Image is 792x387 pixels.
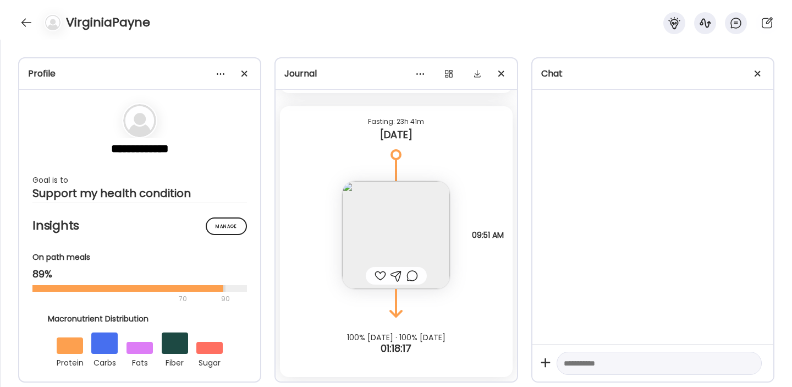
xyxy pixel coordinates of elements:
[45,15,61,30] img: bg-avatar-default.svg
[289,128,503,141] div: [DATE]
[220,292,231,306] div: 90
[472,230,504,240] span: 09:51 AM
[284,67,508,80] div: Journal
[66,14,150,31] h4: VirginiaPayne
[28,67,251,80] div: Profile
[48,313,232,325] div: Macronutrient Distribution
[32,173,247,187] div: Goal is to
[32,252,247,263] div: On path meals
[32,187,247,200] div: Support my health condition
[162,354,188,369] div: fiber
[342,181,450,289] img: images%2FtwwEZewh8KdZExLleC1STZLIVy23%2FkpNYGEu9HGImOvnI0ngu%2FV7vX3tsuzPiL81Fvubz9_240
[206,217,247,235] div: Manage
[57,354,83,369] div: protein
[91,354,118,369] div: carbs
[32,292,218,306] div: 70
[289,115,503,128] div: Fasting: 23h 41m
[32,217,247,234] h2: Insights
[541,67,765,80] div: Chat
[276,342,516,355] div: 01:18:17
[32,268,247,281] div: 89%
[123,104,156,137] img: bg-avatar-default.svg
[276,333,516,342] div: 100% [DATE] · 100% [DATE]
[127,354,153,369] div: fats
[196,354,223,369] div: sugar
